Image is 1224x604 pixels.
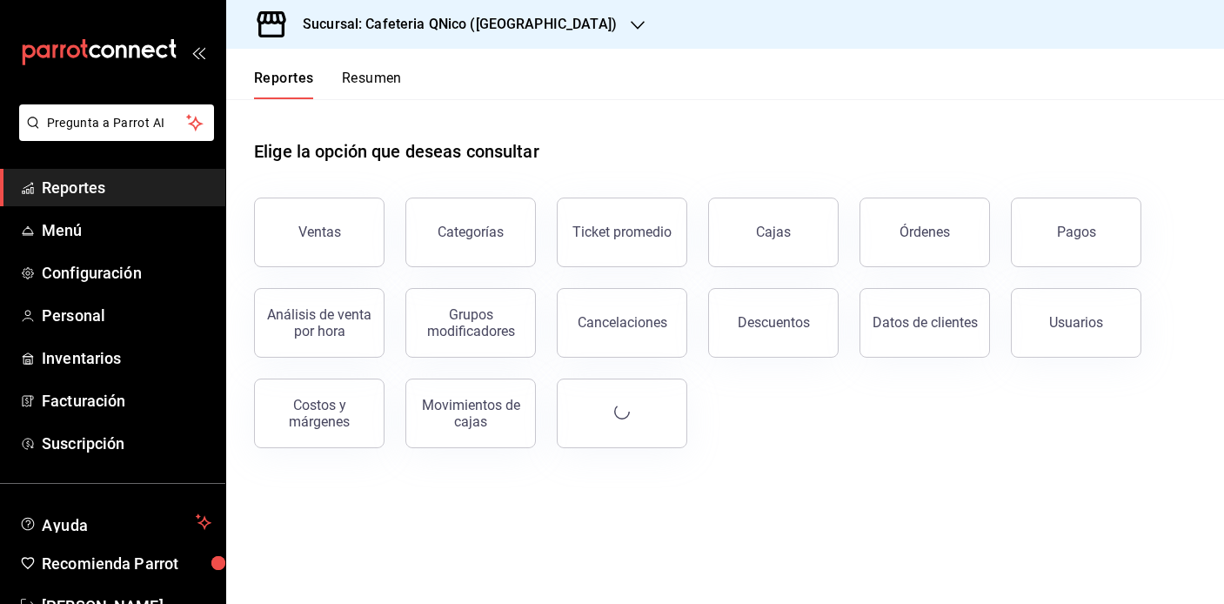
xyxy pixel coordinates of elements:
[873,314,978,331] div: Datos de clientes
[417,306,525,339] div: Grupos modificadores
[405,288,536,358] button: Grupos modificadores
[298,224,341,240] div: Ventas
[254,138,539,164] h1: Elige la opción que deseas consultar
[900,224,950,240] div: Órdenes
[405,198,536,267] button: Categorías
[42,389,211,413] span: Facturación
[1011,198,1141,267] button: Pagos
[265,306,373,339] div: Análisis de venta por hora
[42,218,211,242] span: Menú
[859,198,990,267] button: Órdenes
[1049,314,1103,331] div: Usuarios
[557,288,687,358] button: Cancelaciones
[42,261,211,285] span: Configuración
[254,198,385,267] button: Ventas
[19,104,214,141] button: Pregunta a Parrot AI
[12,126,214,144] a: Pregunta a Parrot AI
[42,432,211,455] span: Suscripción
[42,512,189,533] span: Ayuda
[572,224,672,240] div: Ticket promedio
[756,222,792,243] div: Cajas
[42,304,211,327] span: Personal
[265,397,373,430] div: Costos y márgenes
[557,198,687,267] button: Ticket promedio
[708,198,839,267] a: Cajas
[42,176,211,199] span: Reportes
[859,288,990,358] button: Datos de clientes
[1011,288,1141,358] button: Usuarios
[42,552,211,575] span: Recomienda Parrot
[254,70,314,99] button: Reportes
[708,288,839,358] button: Descuentos
[289,14,617,35] h3: Sucursal: Cafeteria QNico ([GEOGRAPHIC_DATA])
[417,397,525,430] div: Movimientos de cajas
[1057,224,1096,240] div: Pagos
[405,379,536,448] button: Movimientos de cajas
[191,45,205,59] button: open_drawer_menu
[254,379,385,448] button: Costos y márgenes
[342,70,402,99] button: Resumen
[738,314,810,331] div: Descuentos
[254,70,402,99] div: navigation tabs
[578,314,667,331] div: Cancelaciones
[254,288,385,358] button: Análisis de venta por hora
[42,346,211,370] span: Inventarios
[47,114,187,132] span: Pregunta a Parrot AI
[438,224,504,240] div: Categorías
